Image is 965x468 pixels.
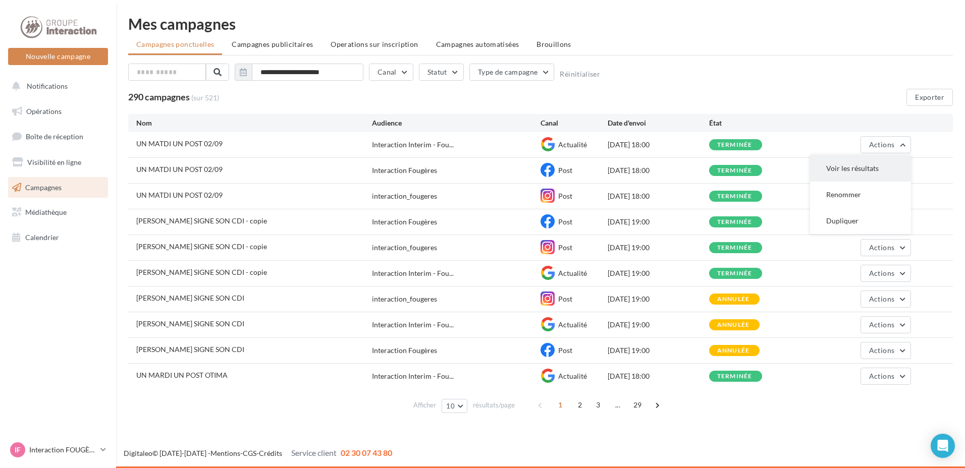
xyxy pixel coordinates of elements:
[128,16,953,31] div: Mes campagnes
[372,118,541,128] div: Audience
[259,449,282,457] a: Crédits
[629,397,646,413] span: 29
[372,371,454,381] span: Interaction Interim - Fou...
[446,402,455,410] span: 10
[861,265,911,282] button: Actions
[136,165,223,173] span: UN MATDI UN POST 02/09
[717,373,753,380] div: terminée
[861,342,911,359] button: Actions
[608,191,709,201] div: [DATE] 18:00
[558,295,572,303] span: Post
[15,445,21,455] span: IF
[541,118,608,128] div: Canal
[558,243,572,252] span: Post
[29,445,96,455] p: Interaction FOUGÈRES
[473,400,515,410] span: résultats/page
[906,89,953,106] button: Exporter
[558,269,587,277] span: Actualité
[136,268,267,276] span: LUDOVIC SIGNE SON CDI - copie
[136,319,244,328] span: LUDOVIC SIGNE SON CDI
[8,48,108,65] button: Nouvelle campagne
[861,316,911,333] button: Actions
[861,290,911,308] button: Actions
[558,166,572,174] span: Post
[869,320,894,329] span: Actions
[608,217,709,227] div: [DATE] 19:00
[590,397,606,413] span: 3
[558,140,587,149] span: Actualité
[6,126,110,147] a: Boîte de réception
[6,202,110,223] a: Médiathèque
[25,233,59,242] span: Calendrier
[372,345,437,356] div: Interaction Fougères
[608,345,709,356] div: [DATE] 19:00
[413,400,436,410] span: Afficher
[27,158,81,166] span: Visibilité en ligne
[717,322,749,328] div: annulée
[869,269,894,277] span: Actions
[124,449,392,457] span: © [DATE]-[DATE] - - -
[608,371,709,381] div: [DATE] 18:00
[8,440,108,459] a: IF Interaction FOUGÈRES
[369,64,413,81] button: Canal
[608,268,709,278] div: [DATE] 19:00
[717,219,753,225] div: terminée
[558,192,572,200] span: Post
[869,243,894,252] span: Actions
[136,191,223,199] span: UN MATDI UN POST 02/09
[210,449,240,457] a: Mentions
[608,118,709,128] div: Date d'envoi
[372,268,454,278] span: Interaction Interim - Fou...
[709,118,810,128] div: État
[552,397,568,413] span: 1
[124,449,152,457] a: Digitaleo
[608,140,709,150] div: [DATE] 18:00
[558,346,572,355] span: Post
[128,91,190,102] span: 290 campagnes
[869,372,894,380] span: Actions
[136,371,228,379] span: UN MARDI UN POST OTIMA
[717,167,753,174] div: terminée
[419,64,464,81] button: Statut
[560,70,600,78] button: Réinitialiser
[243,449,256,457] a: CGS
[861,136,911,153] button: Actions
[869,346,894,355] span: Actions
[558,320,587,329] span: Actualité
[191,93,219,103] span: (sur 521)
[6,152,110,173] a: Visibilité en ligne
[331,40,418,48] span: Operations sur inscription
[136,216,267,225] span: LUDOVIC SIGNE SON CDI - copie
[26,132,83,141] span: Boîte de réception
[558,217,572,226] span: Post
[372,165,437,175] div: Interaction Fougères
[572,397,588,413] span: 2
[608,294,709,304] div: [DATE] 19:00
[26,107,62,115] span: Opérations
[810,208,911,234] button: Dupliquer
[232,40,313,48] span: Campagnes publicitaires
[610,397,626,413] span: ...
[136,242,267,251] span: LUDOVIC SIGNE SON CDI - copie
[558,372,587,380] span: Actualité
[291,448,337,457] span: Service client
[608,165,709,175] div: [DATE] 18:00
[810,182,911,208] button: Renommer
[442,399,467,413] button: 10
[136,345,244,354] span: LUDOVIC SIGNE SON CDI
[372,294,437,304] div: interaction_fougeres
[341,448,392,457] span: 02 30 07 43 80
[372,243,437,253] div: interaction_fougeres
[861,368,911,385] button: Actions
[25,183,62,191] span: Campagnes
[372,140,454,150] span: Interaction Interim - Fou...
[608,320,709,330] div: [DATE] 19:00
[372,320,454,330] span: Interaction Interim - Fou...
[27,82,68,90] span: Notifications
[6,177,110,198] a: Campagnes
[861,239,911,256] button: Actions
[717,270,753,277] div: terminée
[717,245,753,251] div: terminée
[6,101,110,122] a: Opérations
[717,296,749,303] div: annulée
